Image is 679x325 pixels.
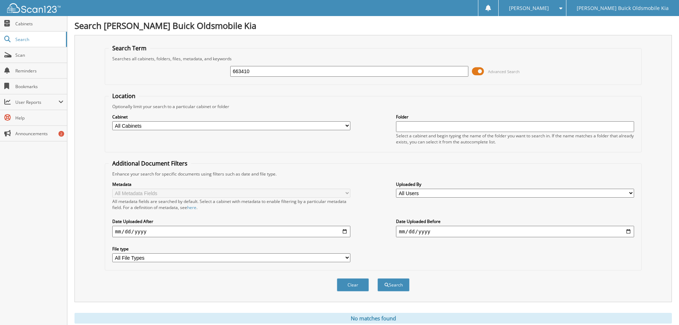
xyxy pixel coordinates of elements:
[187,204,196,210] a: here
[396,218,634,224] label: Date Uploaded Before
[577,6,669,10] span: [PERSON_NAME] Buick Oldsmobile Kia
[396,181,634,187] label: Uploaded By
[109,171,638,177] div: Enhance your search for specific documents using filters such as date and file type.
[74,20,672,31] h1: Search [PERSON_NAME] Buick Oldsmobile Kia
[396,133,634,145] div: Select a cabinet and begin typing the name of the folder you want to search in. If the name match...
[109,92,139,100] legend: Location
[15,83,63,90] span: Bookmarks
[58,131,64,137] div: 2
[74,313,672,324] div: No matches found
[488,69,520,74] span: Advanced Search
[112,226,350,237] input: start
[396,226,634,237] input: end
[15,131,63,137] span: Announcements
[7,3,61,13] img: scan123-logo-white.svg
[109,44,150,52] legend: Search Term
[112,198,350,210] div: All metadata fields are searched by default. Select a cabinet with metadata to enable filtering b...
[112,218,350,224] label: Date Uploaded After
[109,56,638,62] div: Searches all cabinets, folders, files, metadata, and keywords
[15,21,63,27] span: Cabinets
[112,246,350,252] label: File type
[377,278,410,291] button: Search
[15,52,63,58] span: Scan
[112,114,350,120] label: Cabinet
[509,6,549,10] span: [PERSON_NAME]
[112,181,350,187] label: Metadata
[15,36,62,42] span: Search
[109,103,638,110] div: Optionally limit your search to a particular cabinet or folder
[15,68,63,74] span: Reminders
[337,278,369,291] button: Clear
[109,159,191,167] legend: Additional Document Filters
[15,99,58,105] span: User Reports
[15,115,63,121] span: Help
[396,114,634,120] label: Folder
